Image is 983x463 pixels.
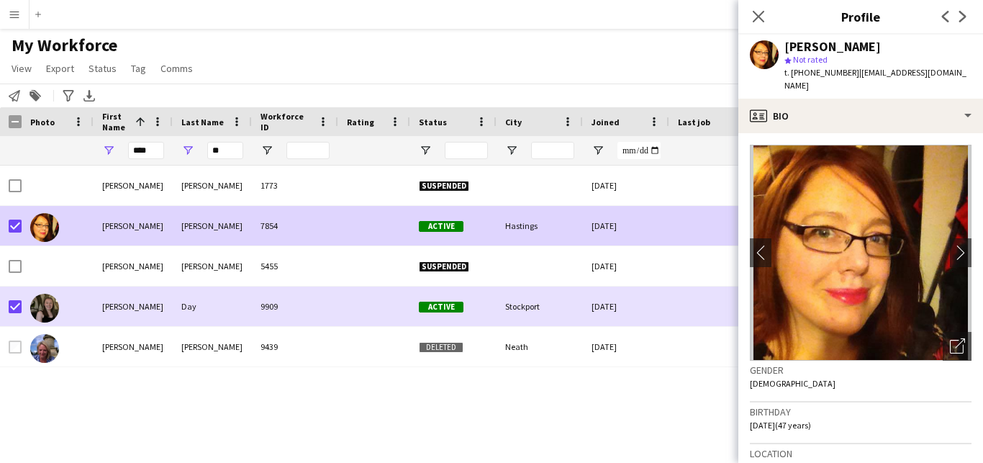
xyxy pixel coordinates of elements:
[419,221,463,232] span: Active
[181,144,194,157] button: Open Filter Menu
[505,117,522,127] span: City
[30,213,59,242] img: Emma Davies-Shuck
[252,246,338,286] div: 5455
[27,87,44,104] app-action-btn: Add to tag
[784,40,881,53] div: [PERSON_NAME]
[181,117,224,127] span: Last Name
[252,287,338,326] div: 9909
[6,59,37,78] a: View
[94,327,173,367] div: [PERSON_NAME]
[125,59,152,78] a: Tag
[419,302,463,313] span: Active
[173,287,252,326] div: Day
[102,111,130,132] span: First Name
[173,246,252,286] div: [PERSON_NAME]
[6,87,23,104] app-action-btn: Notify workforce
[155,59,199,78] a: Comms
[583,287,669,326] div: [DATE]
[81,87,98,104] app-action-btn: Export XLSX
[60,87,77,104] app-action-btn: Advanced filters
[592,144,604,157] button: Open Filter Menu
[286,142,330,159] input: Workforce ID Filter Input
[173,206,252,246] div: [PERSON_NAME]
[943,332,971,361] div: Open photos pop-in
[592,117,620,127] span: Joined
[750,420,811,431] span: [DATE] (47 years)
[784,67,966,91] span: | [EMAIL_ADDRESS][DOMAIN_NAME]
[207,142,243,159] input: Last Name Filter Input
[46,62,74,75] span: Export
[738,99,983,133] div: Bio
[583,246,669,286] div: [DATE]
[83,59,122,78] a: Status
[347,117,374,127] span: Rating
[750,405,971,418] h3: Birthday
[750,447,971,460] h3: Location
[30,334,59,363] img: Emma Williams-Davies
[261,144,273,157] button: Open Filter Menu
[419,261,469,272] span: Suspended
[784,67,859,78] span: t. [PHONE_NUMBER]
[261,111,312,132] span: Workforce ID
[252,206,338,246] div: 7854
[94,246,173,286] div: [PERSON_NAME]
[617,142,661,159] input: Joined Filter Input
[583,327,669,367] div: [DATE]
[94,166,173,205] div: [PERSON_NAME]
[445,142,488,159] input: Status Filter Input
[252,166,338,205] div: 1773
[94,206,173,246] div: [PERSON_NAME]
[94,287,173,326] div: [PERSON_NAME]
[30,117,55,127] span: Photo
[419,181,469,192] span: Suspended
[102,144,115,157] button: Open Filter Menu
[9,341,22,354] input: Row Selection is disabled for this row (unchecked)
[583,166,669,205] div: [DATE]
[131,62,146,75] span: Tag
[750,364,971,377] h3: Gender
[497,206,583,246] div: Hastings
[419,342,463,353] span: Deleted
[497,327,583,367] div: Neath
[160,62,193,75] span: Comms
[12,62,32,75] span: View
[583,206,669,246] div: [DATE]
[750,145,971,361] img: Crew avatar or photo
[678,117,710,127] span: Last job
[419,144,432,157] button: Open Filter Menu
[750,378,835,389] span: [DEMOGRAPHIC_DATA]
[531,142,574,159] input: City Filter Input
[12,35,117,56] span: My Workforce
[30,294,59,323] img: Emma Day
[793,54,828,65] span: Not rated
[40,59,80,78] a: Export
[419,117,447,127] span: Status
[128,142,164,159] input: First Name Filter Input
[89,62,117,75] span: Status
[505,144,518,157] button: Open Filter Menu
[173,166,252,205] div: [PERSON_NAME]
[497,287,583,326] div: Stockport
[252,327,338,367] div: 9439
[173,327,252,367] div: [PERSON_NAME]
[738,7,983,26] h3: Profile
